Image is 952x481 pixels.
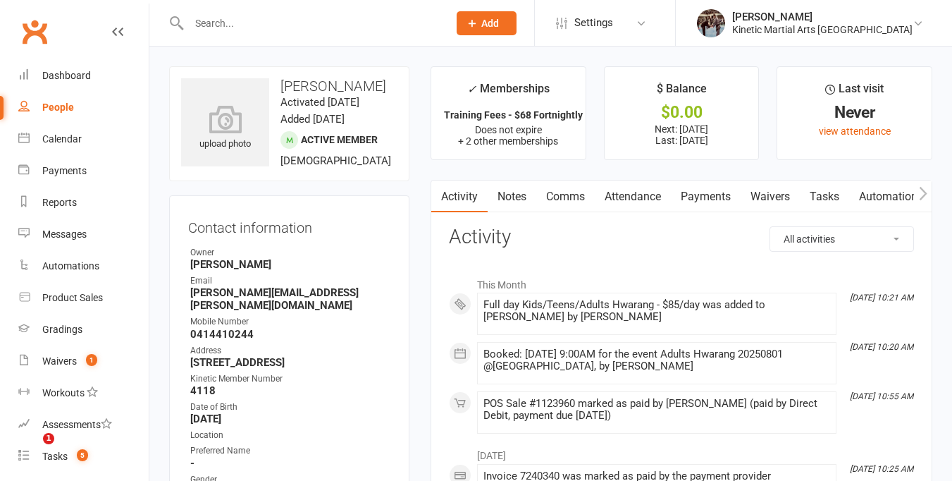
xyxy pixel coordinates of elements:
p: Next: [DATE] Last: [DATE] [617,123,746,146]
iframe: Intercom live chat [14,433,48,467]
div: Assessments [42,419,112,430]
span: 1 [86,354,97,366]
h3: [PERSON_NAME] [181,78,397,94]
div: People [42,102,74,113]
strong: 4118 [190,384,390,397]
div: Product Sales [42,292,103,303]
span: [DEMOGRAPHIC_DATA] [280,154,391,167]
div: Preferred Name [190,444,390,458]
a: Dashboard [18,60,149,92]
span: Does not expire [475,124,542,135]
a: Waivers [741,181,800,213]
a: Reports [18,187,149,219]
img: thumb_image1665806850.png [697,9,725,37]
h3: Contact information [188,214,390,236]
a: Automations [18,250,149,282]
div: Owner [190,246,390,260]
a: Tasks [800,181,849,213]
a: Comms [536,181,595,213]
div: Kinetic Martial Arts [GEOGRAPHIC_DATA] [732,23,913,36]
li: This Month [449,270,914,293]
div: Booked: [DATE] 9:00AM for the event Adults Hwarang 20250801 @[GEOGRAPHIC_DATA], by [PERSON_NAME] [483,348,830,372]
div: Tasks [42,451,68,462]
strong: [STREET_ADDRESS] [190,356,390,369]
time: Activated [DATE] [280,96,359,109]
div: Address [190,344,390,358]
i: [DATE] 10:25 AM [850,464,913,474]
div: Memberships [467,80,550,106]
a: Gradings [18,314,149,346]
div: Location [190,429,390,442]
a: Activity [431,181,488,213]
a: Payments [671,181,741,213]
a: People [18,92,149,123]
strong: [DATE] [190,413,390,425]
div: Date of Birth [190,401,390,414]
h3: Activity [449,226,914,248]
i: [DATE] 10:55 AM [850,391,913,401]
div: $ Balance [657,80,707,105]
strong: Training Fees - $68 Fortnightly [444,109,583,121]
div: $0.00 [617,105,746,120]
strong: 0414410244 [190,328,390,341]
i: [DATE] 10:20 AM [850,342,913,352]
strong: [PERSON_NAME] [190,258,390,271]
span: Settings [574,7,613,39]
div: Email [190,274,390,288]
a: Payments [18,155,149,187]
div: Gradings [42,324,82,335]
div: Kinetic Member Number [190,372,390,386]
div: Last visit [825,80,884,105]
a: Messages [18,219,149,250]
span: 5 [77,449,88,461]
a: Clubworx [17,14,52,49]
a: Attendance [595,181,671,213]
span: 1 [43,433,54,444]
div: [PERSON_NAME] [732,11,913,23]
div: upload photo [181,105,269,152]
div: POS Sale #1123960 marked as paid by [PERSON_NAME] (paid by Direct Debit, payment due [DATE]) [483,398,830,422]
a: Assessments [18,409,149,441]
div: Workouts [42,387,85,398]
div: Calendar [42,133,82,145]
div: Mobile Number [190,315,390,329]
span: Add [481,18,499,29]
div: Full day Kids/Teens/Adults Hwarang - $85/day was added to [PERSON_NAME] by [PERSON_NAME] [483,299,830,323]
span: Active member [301,134,378,145]
a: Notes [488,181,536,213]
strong: - [190,457,390,470]
strong: [PERSON_NAME][EMAIL_ADDRESS][PERSON_NAME][DOMAIN_NAME] [190,286,390,312]
a: Waivers 1 [18,346,149,377]
div: Dashboard [42,70,91,81]
a: Workouts [18,377,149,409]
div: Payments [42,165,87,176]
i: ✓ [467,83,476,96]
a: Product Sales [18,282,149,314]
i: [DATE] 10:21 AM [850,293,913,303]
div: Reports [42,197,77,208]
div: Never [790,105,919,120]
li: [DATE] [449,441,914,463]
div: Messages [42,229,87,240]
button: Add [457,11,517,35]
div: Automations [42,260,99,272]
a: view attendance [819,126,891,137]
a: Tasks 5 [18,441,149,473]
time: Added [DATE] [280,113,345,126]
div: Waivers [42,355,77,367]
a: Automations [849,181,933,213]
input: Search... [185,13,438,33]
a: Calendar [18,123,149,155]
span: + 2 other memberships [458,135,558,147]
